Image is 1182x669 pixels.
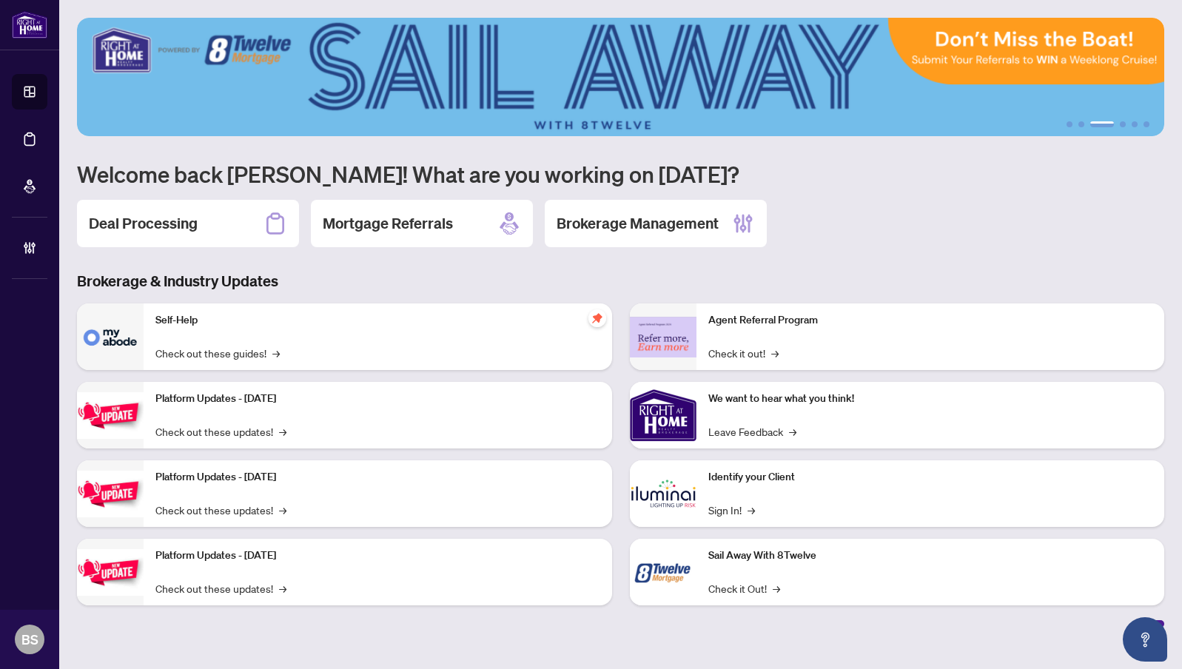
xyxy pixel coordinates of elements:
[77,392,144,439] img: Platform Updates - July 21, 2025
[773,580,780,596] span: →
[1090,121,1114,127] button: 3
[77,549,144,596] img: Platform Updates - June 23, 2025
[279,423,286,440] span: →
[77,160,1164,188] h1: Welcome back [PERSON_NAME]! What are you working on [DATE]?
[1132,121,1138,127] button: 5
[21,629,38,650] span: BS
[89,213,198,234] h2: Deal Processing
[708,548,1153,564] p: Sail Away With 8Twelve
[708,502,755,518] a: Sign In!→
[588,309,606,327] span: pushpin
[630,382,696,448] img: We want to hear what you think!
[789,423,796,440] span: →
[155,469,600,485] p: Platform Updates - [DATE]
[1078,121,1084,127] button: 2
[155,391,600,407] p: Platform Updates - [DATE]
[279,502,286,518] span: →
[708,580,780,596] a: Check it Out!→
[1123,617,1167,662] button: Open asap
[77,18,1164,136] img: Slide 2
[1067,121,1072,127] button: 1
[630,317,696,357] img: Agent Referral Program
[557,213,719,234] h2: Brokerage Management
[708,423,796,440] a: Leave Feedback→
[279,580,286,596] span: →
[272,345,280,361] span: →
[323,213,453,234] h2: Mortgage Referrals
[1120,121,1126,127] button: 4
[630,539,696,605] img: Sail Away With 8Twelve
[771,345,779,361] span: →
[155,580,286,596] a: Check out these updates!→
[12,11,47,38] img: logo
[708,391,1153,407] p: We want to hear what you think!
[748,502,755,518] span: →
[155,312,600,329] p: Self-Help
[77,471,144,517] img: Platform Updates - July 8, 2025
[77,303,144,370] img: Self-Help
[155,345,280,361] a: Check out these guides!→
[708,345,779,361] a: Check it out!→
[155,423,286,440] a: Check out these updates!→
[708,469,1153,485] p: Identify your Client
[155,548,600,564] p: Platform Updates - [DATE]
[77,271,1164,292] h3: Brokerage & Industry Updates
[708,312,1153,329] p: Agent Referral Program
[630,460,696,527] img: Identify your Client
[155,502,286,518] a: Check out these updates!→
[1144,121,1149,127] button: 6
